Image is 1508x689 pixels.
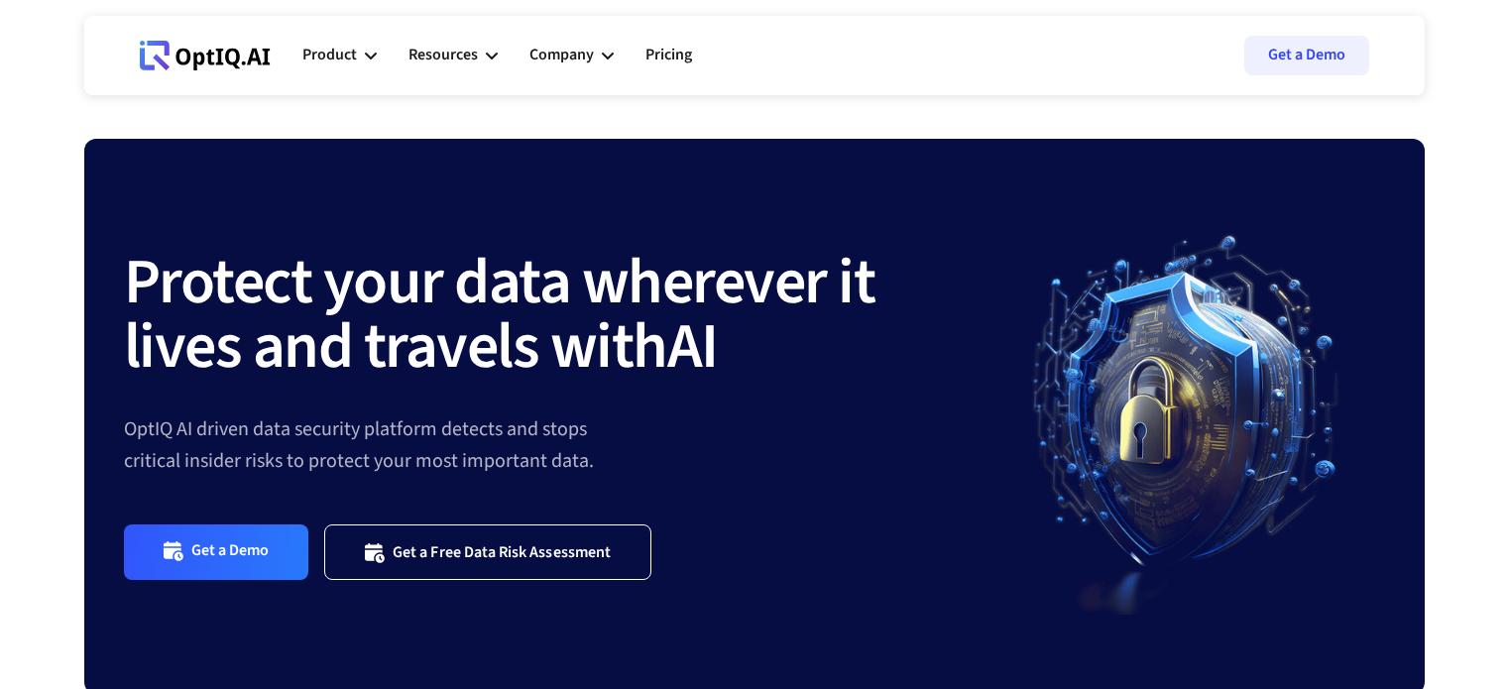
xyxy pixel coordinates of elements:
a: Pricing [645,26,692,85]
a: Get a Demo [1244,36,1369,75]
div: Resources [408,42,478,68]
div: Product [302,26,377,85]
a: Get a Free Data Risk Assessment [324,524,651,579]
a: Webflow Homepage [140,26,271,85]
strong: AI [667,301,718,393]
div: OptIQ AI driven data security platform detects and stops critical insider risks to protect your m... [124,413,988,477]
div: Get a Free Data Risk Assessment [393,542,611,562]
div: Get a Demo [191,540,270,563]
div: Resources [408,26,498,85]
div: Company [529,26,614,85]
div: Product [302,42,357,68]
div: Company [529,42,594,68]
strong: Protect your data wherever it lives and travels with [124,237,875,393]
a: Get a Demo [124,524,309,579]
div: Webflow Homepage [140,69,141,70]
